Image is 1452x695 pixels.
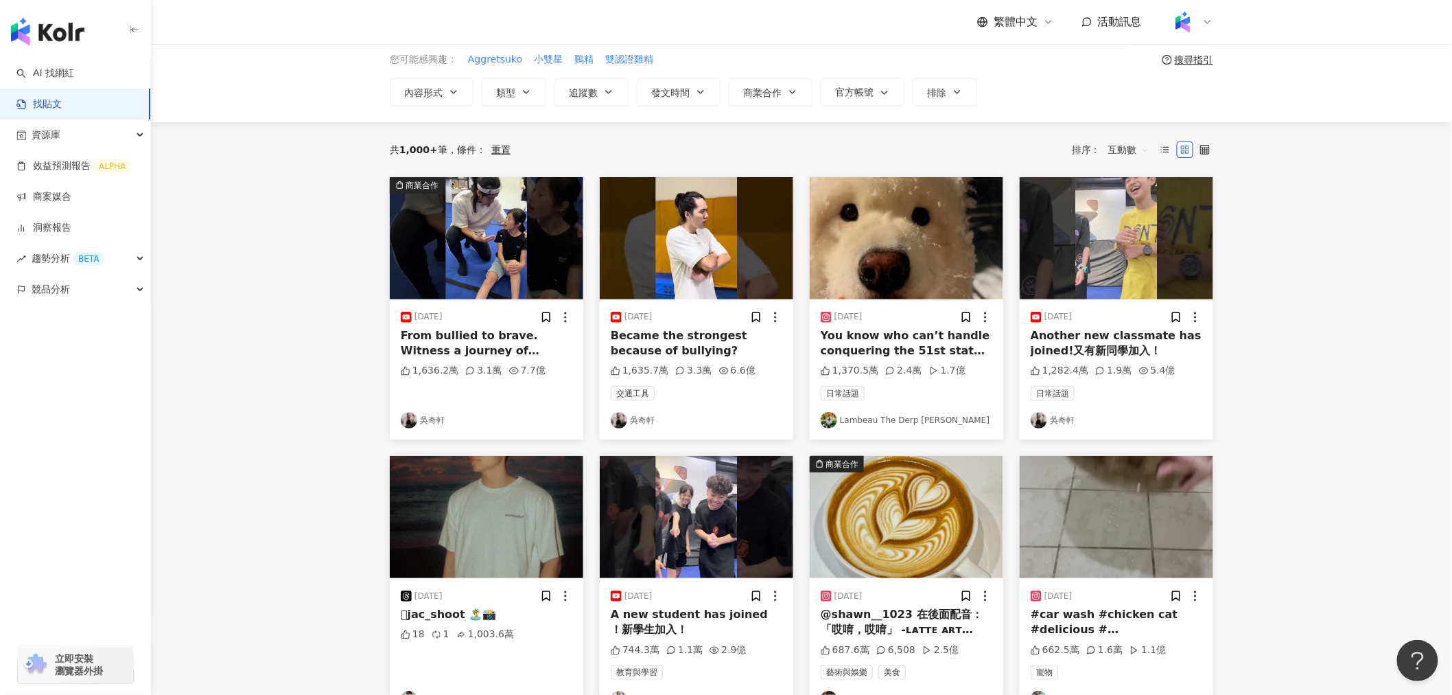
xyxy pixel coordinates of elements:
[624,591,653,602] div: [DATE]
[16,221,71,235] a: 洞察報告
[1031,665,1058,680] span: 寵物
[401,412,572,429] a: KOL Avatar吳奇軒
[73,252,104,266] div: BETA
[821,328,992,359] div: You know who can’t handle conquering the 51st state 😏🐻‍❄️❄️ #builtdifferent
[913,78,977,106] button: 排除
[1044,591,1073,602] div: [DATE]
[16,254,26,264] span: rise
[729,78,812,106] button: 商業合作
[533,52,563,67] button: 小雙星
[605,52,654,67] button: 雙認證雞精
[1072,139,1157,161] div: 排序：
[390,456,583,578] img: post-image
[1086,643,1123,657] div: 1.6萬
[810,456,1003,578] img: post-image
[611,412,627,429] img: KOL Avatar
[1095,364,1132,378] div: 1.9萬
[885,364,922,378] div: 2.4萬
[927,87,946,98] span: 排除
[465,364,502,378] div: 3.1萬
[719,364,756,378] div: 6.6億
[491,144,511,155] div: 重置
[447,144,486,155] span: 條件 ：
[401,412,417,429] img: KOL Avatar
[1020,177,1213,299] img: post-image
[1031,412,1202,429] a: KOL Avatar吳奇軒
[624,311,653,323] div: [DATE]
[994,14,1038,30] span: 繁體中文
[22,654,49,676] img: chrome extension
[1098,15,1142,28] span: 活動訊息
[651,87,690,98] span: 發文時間
[821,412,992,429] a: KOL AvatarLambeau The Derp [PERSON_NAME]
[1031,643,1079,657] div: 662.5萬
[16,67,74,80] a: searchAI 找網紅
[432,628,449,641] div: 1
[810,456,1003,578] div: post-image商業合作
[821,665,873,680] span: 藝術與娛樂
[574,53,594,67] span: 鷄精
[399,144,438,155] span: 1,000+
[554,78,629,106] button: 追蹤數
[1175,54,1213,65] div: 搜尋指引
[1020,456,1213,578] img: post-image
[637,78,721,106] button: 發文時間
[1031,328,1202,359] div: Another new classmate has joined!又有新同學加入！
[414,591,443,602] div: [DATE]
[821,607,992,638] div: @shawn__1023 在後面配音：「哎唷，哎唷」 -ʟᴀᴛᴛᴇ ᴀʀᴛ ᴛᴜᴛᴏʀɪᴀʟ- ᴄᴏғғᴇᴇ ᴍᴀᴄʜɪɴᴇ : ʟᴀᴍᴀʀᴢᴏᴄᴄᴏ ʟɪɴᴇᴀ ᴍɪɴɪ @lamarzocc...
[611,386,655,401] span: 交通工具
[32,274,70,305] span: 競品分析
[390,144,447,155] div: 共 筆
[1031,607,1202,638] div: #car wash #chicken cat #delicious #[GEOGRAPHIC_DATA]
[600,177,793,299] img: post-image
[825,457,858,471] div: 商業合作
[32,119,60,150] span: 資源庫
[821,412,837,429] img: KOL Avatar
[1139,364,1175,378] div: 5.4億
[16,159,131,173] a: 效益預測報告ALPHA
[574,52,594,67] button: 鷄精
[611,665,663,680] span: 教育與學習
[456,628,514,641] div: 1,003.6萬
[390,177,583,299] img: post-image
[496,87,515,98] span: 類型
[600,456,793,578] img: post-image
[32,243,104,274] span: 趨勢分析
[821,386,865,401] span: 日常話題
[467,52,523,67] button: Aggretsuko
[810,177,1003,299] img: post-image
[1397,640,1438,681] iframe: Help Scout Beacon - Open
[821,364,878,378] div: 1,370.5萬
[922,643,959,657] div: 2.5億
[468,53,522,67] span: Aggretsuko
[534,53,563,67] span: 小雙星
[821,643,869,657] div: 687.6萬
[482,78,546,106] button: 類型
[1129,643,1166,657] div: 1.1億
[1170,9,1196,35] img: Kolr%20app%20icon%20%281%29.png
[16,190,71,204] a: 商案媒合
[1031,364,1088,378] div: 1,282.4萬
[929,364,965,378] div: 1.7億
[743,87,782,98] span: 商業合作
[1108,139,1149,161] span: 互動數
[401,328,572,359] div: From bullied to brave. Witness a journey of resilience and redemption. 💪✨ #RiseAboveTheHate
[876,643,915,657] div: 6,508
[834,591,863,602] div: [DATE]
[611,607,782,638] div: A new student has joined ！新學生加入！
[710,643,746,657] div: 2.9億
[18,646,133,683] a: chrome extension立即安裝 瀏覽器外掛
[611,364,668,378] div: 1,635.7萬
[1162,55,1172,65] span: question-circle
[569,87,598,98] span: 追蹤數
[401,364,458,378] div: 1,636.2萬
[390,78,473,106] button: 內容形式
[878,665,906,680] span: 美食
[401,628,425,641] div: 18
[390,177,583,299] div: post-image商業合作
